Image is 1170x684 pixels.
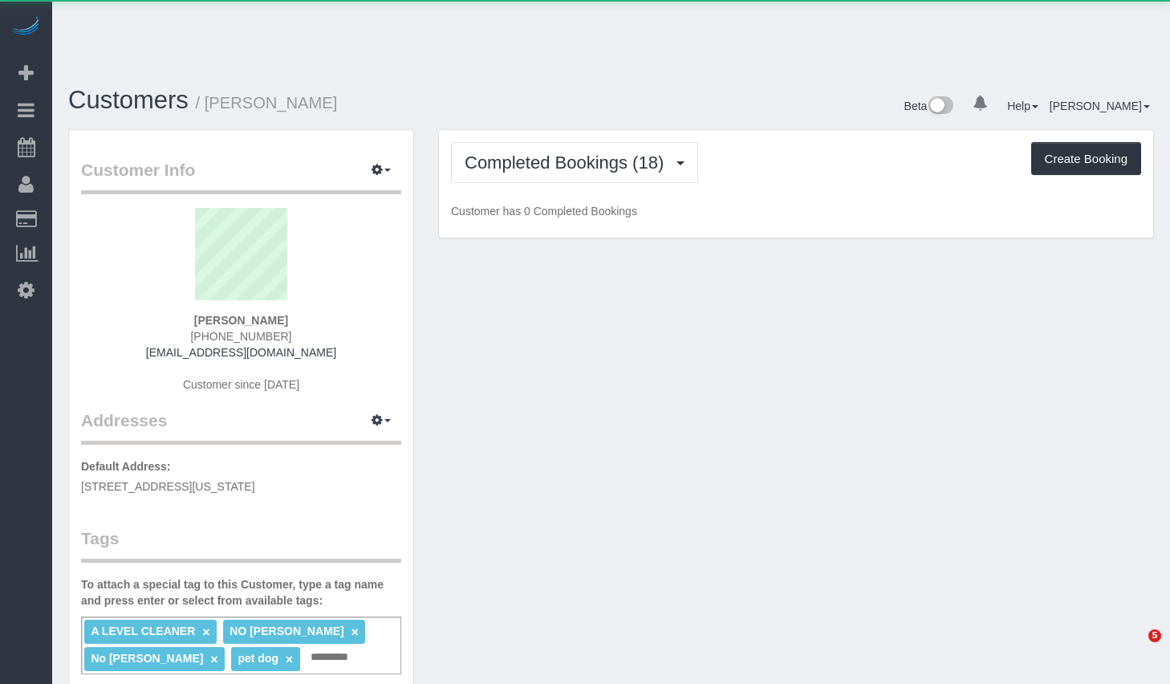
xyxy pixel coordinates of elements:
[1031,142,1141,176] button: Create Booking
[68,86,189,114] a: Customers
[286,653,293,666] a: ×
[210,653,217,666] a: ×
[81,527,401,563] legend: Tags
[904,100,954,112] a: Beta
[202,625,209,639] a: ×
[190,330,291,343] span: [PHONE_NUMBER]
[1007,100,1038,112] a: Help
[1148,629,1161,642] span: 5
[196,94,338,112] small: / [PERSON_NAME]
[451,142,698,183] button: Completed Bookings (18)
[81,158,401,194] legend: Customer Info
[146,346,336,359] a: [EMAIL_ADDRESS][DOMAIN_NAME]
[91,625,195,637] span: A LEVEL CLEANER
[81,480,255,493] span: [STREET_ADDRESS][US_STATE]
[81,458,171,474] label: Default Address:
[1050,100,1150,112] a: [PERSON_NAME]
[927,96,953,117] img: New interface
[81,576,401,609] label: To attach a special tag to this Customer, type a tag name and press enter or select from availabl...
[183,378,299,391] span: Customer since [DATE]
[465,153,672,173] span: Completed Bookings (18)
[351,625,359,639] a: ×
[194,314,288,327] strong: [PERSON_NAME]
[230,625,343,637] span: NO [PERSON_NAME]
[238,652,278,665] span: pet dog
[1115,629,1154,668] iframe: Intercom live chat
[451,203,1141,219] p: Customer has 0 Completed Bookings
[91,652,203,665] span: No [PERSON_NAME]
